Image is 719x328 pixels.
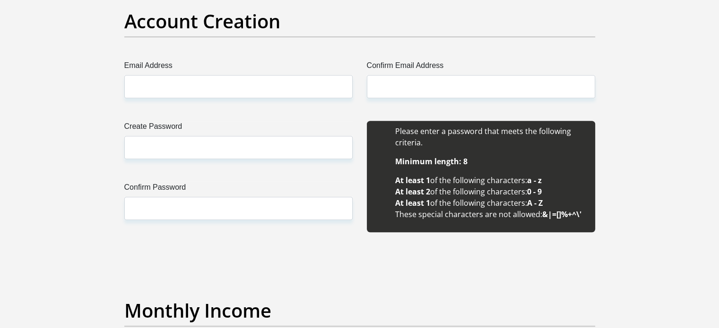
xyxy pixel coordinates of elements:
[395,126,586,148] li: Please enter a password that meets the following criteria.
[124,136,353,159] input: Create Password
[395,175,586,186] li: of the following characters:
[395,209,586,220] li: These special characters are not allowed:
[395,197,586,209] li: of the following characters:
[527,175,542,185] b: a - z
[527,198,543,208] b: A - Z
[124,182,353,197] label: Confirm Password
[395,186,586,197] li: of the following characters:
[124,121,353,136] label: Create Password
[367,60,595,75] label: Confirm Email Address
[527,186,542,197] b: 0 - 9
[395,186,430,197] b: At least 2
[395,156,468,167] b: Minimum length: 8
[124,10,595,33] h2: Account Creation
[124,75,353,98] input: Email Address
[367,75,595,98] input: Confirm Email Address
[542,209,581,219] b: &|=[]%+^\'
[395,175,430,185] b: At least 1
[124,197,353,220] input: Confirm Password
[124,60,353,75] label: Email Address
[395,198,430,208] b: At least 1
[124,299,595,322] h2: Monthly Income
